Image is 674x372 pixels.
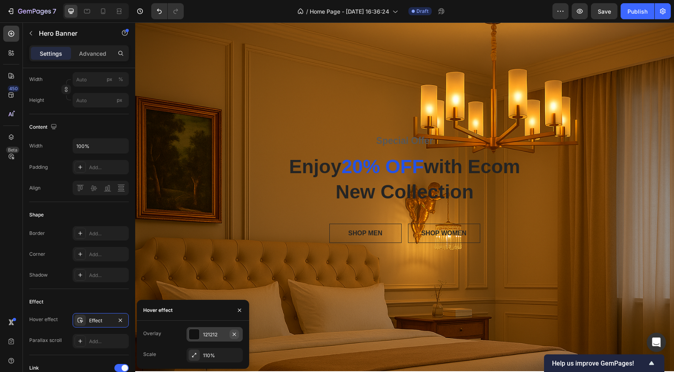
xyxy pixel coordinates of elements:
div: Open Intercom Messenger [647,333,666,352]
div: 450 [8,85,19,92]
div: Add... [89,230,127,237]
div: Beta [6,147,19,153]
span: Save [598,8,611,15]
iframe: Design area [135,22,674,372]
div: Width [29,142,43,150]
div: % [118,76,123,83]
span: 20% OFF [206,133,288,155]
span: Help us improve GemPages! [552,360,647,367]
div: Add... [89,338,127,345]
div: Shape [29,211,44,218]
input: Auto [73,139,128,153]
div: Hover effect [29,316,58,323]
span: / [306,7,308,16]
div: Padding [29,164,48,171]
div: Effect [29,298,43,305]
span: px [117,97,122,103]
div: Parallax scroll [29,337,62,344]
p: Settings [40,49,62,58]
button: % [105,75,114,84]
input: px% [73,72,129,87]
div: Undo/Redo [151,3,184,19]
button: 7 [3,3,60,19]
p: Enjoy with Ecom New Collection [141,132,398,182]
div: Link [29,364,39,372]
div: 110% [203,352,241,359]
label: Height [29,97,44,104]
div: px [107,76,112,83]
span: Home Page - [DATE] 16:36:24 [310,7,389,16]
div: Align [29,184,41,192]
div: Add... [89,164,127,171]
div: Hover effect [143,307,173,314]
p: Hero Banner [39,28,107,38]
div: SHOP WOMEN [286,206,331,216]
button: Save [591,3,617,19]
p: Special Offer [136,113,404,125]
input: px [73,93,129,107]
div: Shadow [29,271,48,279]
div: SHOP MEN [213,206,247,216]
div: Publish [627,7,648,16]
div: Content [29,122,59,133]
button: SHOP WOMEN [273,201,345,220]
div: Overlay [143,330,161,337]
div: Scale [143,351,156,358]
div: Add... [89,251,127,258]
p: 7 [53,6,56,16]
p: Advanced [79,49,106,58]
button: px [116,75,126,84]
div: Effect [89,317,112,324]
label: Width [29,76,43,83]
div: Corner [29,251,45,258]
div: Add... [89,272,127,279]
span: Draft [416,8,428,15]
button: Publish [621,3,654,19]
button: Show survey - Help us improve GemPages! [552,358,656,368]
div: Border [29,230,45,237]
button: SHOP MEN [194,201,266,220]
div: 121212 [203,331,226,338]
